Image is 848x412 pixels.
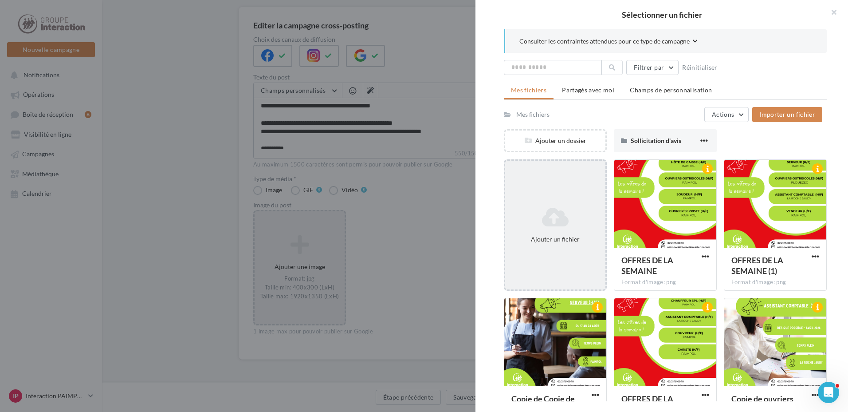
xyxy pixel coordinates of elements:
[519,36,698,48] button: Consulter les contraintes attendues pour ce type de campagne
[731,278,819,286] div: Format d'image: png
[509,235,602,244] div: Ajouter un fichier
[731,255,783,276] span: OFFRES DE LA SEMAINE (1)
[818,382,839,403] iframe: Intercom live chat
[752,107,822,122] button: Importer un fichier
[630,86,712,94] span: Champs de personnalisation
[704,107,749,122] button: Actions
[562,86,614,94] span: Partagés avec moi
[519,37,690,46] span: Consulter les contraintes attendues pour ce type de campagne
[626,60,679,75] button: Filtrer par
[631,137,681,144] span: Sollicitation d'avis
[505,136,605,145] div: Ajouter un dossier
[511,86,546,94] span: Mes fichiers
[679,62,721,73] button: Réinitialiser
[621,255,673,276] span: OFFRES DE LA SEMAINE
[759,111,815,118] span: Importer un fichier
[516,110,550,119] div: Mes fichiers
[712,111,734,118] span: Actions
[621,278,709,286] div: Format d'image: png
[490,11,834,19] h2: Sélectionner un fichier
